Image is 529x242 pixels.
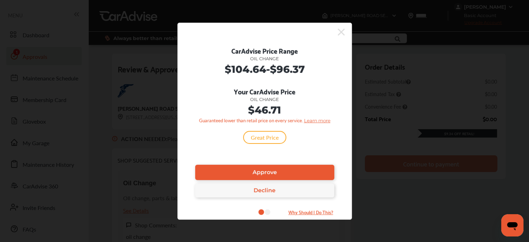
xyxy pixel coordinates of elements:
[225,63,305,75] span: $104.64 - $96.37
[188,97,341,102] div: Oil Change
[243,131,286,144] div: Great Price
[276,208,345,216] small: Why Should I Do This?
[304,118,330,123] span: Learn more
[188,104,341,116] div: $46.71
[188,86,341,97] div: Your CarAdvise Price
[501,214,523,236] iframe: Button to launch messaging window
[195,165,334,180] a: Approve
[199,117,303,124] span: Guaranteed lower than retail price on every service.
[188,56,341,61] div: Oil Change
[254,187,275,194] span: Decline
[195,184,334,197] a: Decline
[253,169,277,175] span: Approve
[188,45,341,56] div: CarAdvise Price Range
